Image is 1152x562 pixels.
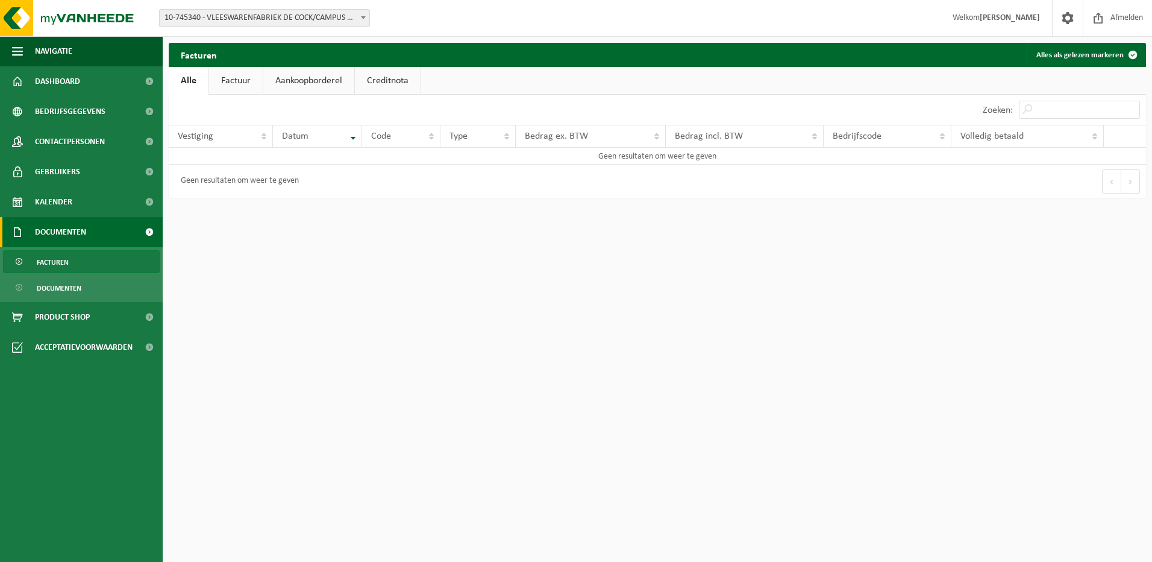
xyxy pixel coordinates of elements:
button: Next [1121,169,1140,194]
button: Alles als gelezen markeren [1027,43,1145,67]
span: Vestiging [178,131,213,141]
span: Type [449,131,468,141]
a: Aankoopborderel [263,67,354,95]
span: Bedrag incl. BTW [675,131,743,141]
a: Alle [169,67,208,95]
span: Contactpersonen [35,127,105,157]
span: Gebruikers [35,157,80,187]
span: Datum [282,131,308,141]
div: Geen resultaten om weer te geven [175,171,299,192]
span: Documenten [35,217,86,247]
span: Volledig betaald [960,131,1024,141]
a: Creditnota [355,67,421,95]
label: Zoeken: [983,106,1013,115]
td: Geen resultaten om weer te geven [169,148,1146,165]
span: Bedrijfsgegevens [35,96,105,127]
strong: [PERSON_NAME] [980,13,1040,22]
span: Kalender [35,187,72,217]
span: Facturen [37,251,69,274]
h2: Facturen [169,43,229,66]
a: Documenten [3,276,160,299]
span: 10-745340 - VLEESWARENFABRIEK DE COCK/CAMPUS RPF BV - LAARNE [159,9,370,27]
span: Documenten [37,277,81,300]
span: Acceptatievoorwaarden [35,332,133,362]
button: Previous [1102,169,1121,194]
a: Facturen [3,250,160,273]
span: Dashboard [35,66,80,96]
a: Factuur [209,67,263,95]
span: Product Shop [35,302,90,332]
span: 10-745340 - VLEESWARENFABRIEK DE COCK/CAMPUS RPF BV - LAARNE [160,10,369,27]
span: Navigatie [35,36,72,66]
span: Bedrijfscode [833,131,881,141]
span: Bedrag ex. BTW [525,131,588,141]
span: Code [371,131,391,141]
